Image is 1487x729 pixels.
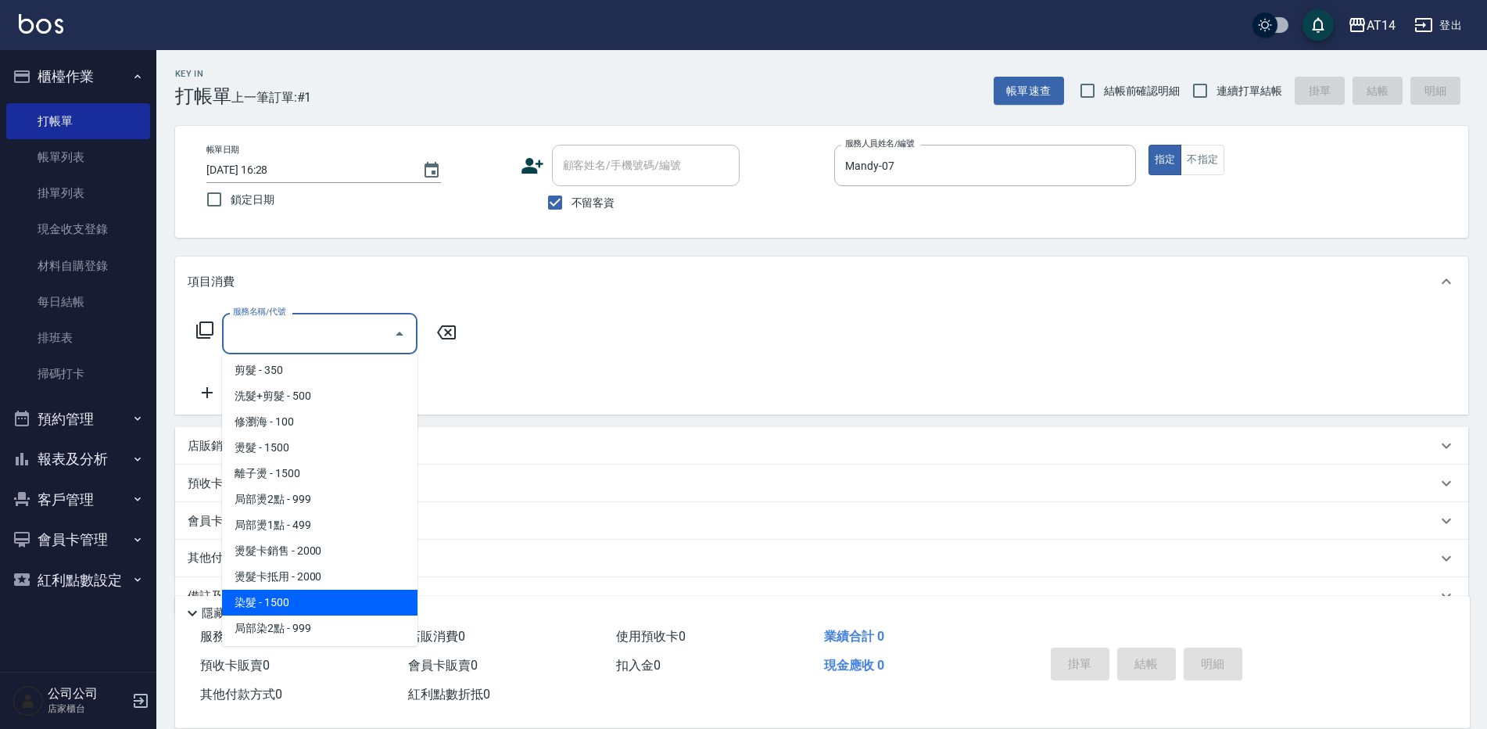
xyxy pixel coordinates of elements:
a: 材料自購登錄 [6,248,150,284]
p: 項目消費 [188,274,235,290]
span: 結帳前確認明細 [1104,83,1181,99]
span: 局部染2點 - 999 [222,616,417,641]
button: save [1302,9,1334,41]
span: 剪髮 - 350 [222,357,417,383]
span: 燙髮 - 1500 [222,435,417,461]
button: 櫃檯作業 [6,56,150,97]
img: Logo [19,14,63,34]
button: 報表及分析 [6,439,150,479]
h2: Key In [175,69,231,79]
span: 不留客資 [572,195,615,211]
span: 其他付款方式 0 [200,687,282,702]
span: 染髮 - 1500 [222,590,417,616]
a: 掃碼打卡 [6,356,150,392]
button: Close [387,321,412,347]
a: 打帳單 [6,103,150,139]
p: 備註及來源 [188,588,246,605]
button: 客戶管理 [6,479,150,520]
button: 登出 [1408,11,1468,40]
div: 備註及來源 [175,577,1468,615]
a: 帳單列表 [6,139,150,175]
span: 連續打單結帳 [1216,83,1282,99]
span: 現金應收 0 [824,658,884,673]
span: 業績合計 0 [824,629,884,644]
a: 排班表 [6,320,150,356]
img: Person [13,685,44,716]
a: 掛單列表 [6,175,150,211]
p: 預收卡販賣 [188,476,246,492]
span: 預收卡販賣 0 [200,658,270,673]
span: 燙髮卡抵用 - 2000 [222,564,417,590]
span: 紅利點數折抵 0 [408,687,490,702]
p: 隱藏業績明細 [202,605,272,622]
button: AT14 [1342,9,1402,41]
span: 上一筆訂單:#1 [231,88,312,107]
a: 每日結帳 [6,284,150,320]
label: 服務名稱/代號 [233,306,285,318]
span: 店販消費 0 [408,629,465,644]
span: 燙髮卡銷售 - 2000 [222,538,417,564]
div: 其他付款方式 [175,540,1468,577]
p: 店販銷售 [188,438,235,454]
span: 服務消費 0 [200,629,257,644]
h5: 公司公司 [48,686,127,702]
a: 現金收支登錄 [6,211,150,247]
div: AT14 [1367,16,1396,35]
button: 帳單速查 [994,77,1064,106]
div: 項目消費 [175,257,1468,307]
button: 指定 [1148,145,1182,175]
h3: 打帳單 [175,85,231,107]
span: 局部燙1點 - 499 [222,512,417,538]
span: 修瀏海 - 100 [222,409,417,435]
div: 店販銷售 [175,427,1468,465]
p: 其他付款方式 [188,550,266,567]
div: 預收卡販賣 [175,465,1468,502]
button: 會員卡管理 [6,519,150,560]
span: 使用預收卡 0 [616,629,686,644]
button: 預約管理 [6,399,150,440]
button: 不指定 [1181,145,1224,175]
button: Choose date, selected date is 2025-09-08 [413,152,450,189]
span: 局部染1點 - 499 [222,641,417,667]
div: 會員卡銷售 [175,502,1468,540]
span: 扣入金 0 [616,658,661,673]
span: 會員卡販賣 0 [408,658,478,673]
p: 店家櫃台 [48,702,127,716]
label: 服務人員姓名/編號 [845,138,914,149]
span: 局部燙2點 - 999 [222,487,417,512]
span: 離子燙 - 1500 [222,461,417,487]
input: YYYY/MM/DD hh:mm [206,157,407,183]
p: 會員卡銷售 [188,513,246,530]
span: 洗髮+剪髮 - 500 [222,383,417,409]
label: 帳單日期 [206,144,239,156]
span: 鎖定日期 [231,192,274,208]
button: 紅利點數設定 [6,560,150,601]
